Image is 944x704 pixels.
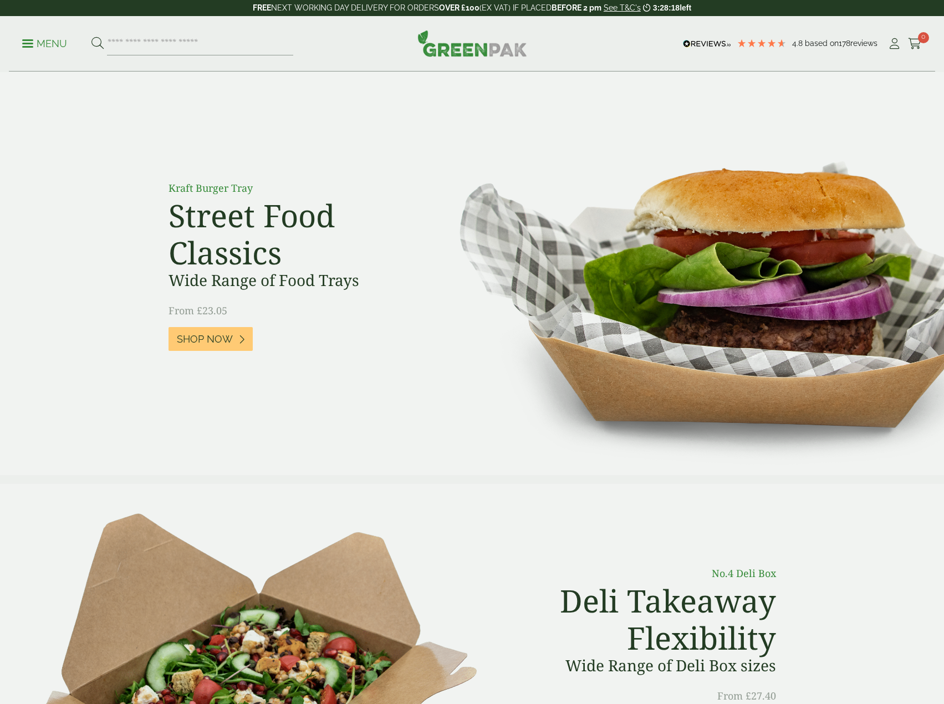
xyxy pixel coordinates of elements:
[805,39,839,48] span: Based on
[425,72,944,475] img: Street Food Classics
[439,3,479,12] strong: OVER £100
[22,37,67,48] a: Menu
[169,327,253,351] a: Shop Now
[680,3,691,12] span: left
[534,566,775,581] p: No.4 Deli Box
[737,38,787,48] div: 4.78 Stars
[908,38,922,49] i: Cart
[22,37,67,50] p: Menu
[534,656,775,675] h3: Wide Range of Deli Box sizes
[717,689,776,702] span: From £27.40
[253,3,271,12] strong: FREE
[887,38,901,49] i: My Account
[604,3,641,12] a: See T&C's
[908,35,922,52] a: 0
[850,39,877,48] span: reviews
[417,30,527,57] img: GreenPak Supplies
[169,304,227,317] span: From £23.05
[552,3,601,12] strong: BEFORE 2 pm
[534,582,775,656] h2: Deli Takeaway Flexibility
[792,39,805,48] span: 4.8
[169,181,418,196] p: Kraft Burger Tray
[169,271,418,290] h3: Wide Range of Food Trays
[169,197,418,271] h2: Street Food Classics
[177,333,233,345] span: Shop Now
[683,40,731,48] img: REVIEWS.io
[653,3,680,12] span: 3:28:18
[918,32,929,43] span: 0
[839,39,850,48] span: 178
